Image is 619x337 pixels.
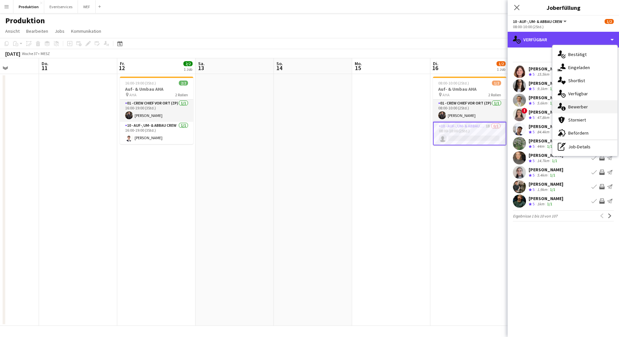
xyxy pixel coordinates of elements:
[568,117,586,123] span: Storniert
[547,144,552,149] app-skills-label: 1/1
[120,86,193,92] h3: Auf- & Umbau AHA
[513,19,562,24] span: 10 - Auf-, Um- & Abbau Crew
[438,81,469,85] span: 08:00-10:00 (2Std.)
[120,61,125,66] span: Fr.
[513,24,614,29] div: 08:00-10:00 (2Std.)
[78,0,96,13] button: WEF
[568,91,588,97] span: Verfügbar
[120,77,193,144] app-job-card: 16:00-19:00 (3Std.)2/2Auf- & Umbau AHA AHA2 Rollen01 - Crew Chief vor Ort (ZP)1/116:00-19:00 (3St...
[529,196,563,201] div: [PERSON_NAME]
[536,86,549,92] div: 9.1km
[533,101,535,105] span: 5
[41,51,50,56] div: MESZ
[529,152,563,158] div: [PERSON_NAME]
[568,130,589,136] span: Befördern
[536,72,551,77] div: 15.5km
[529,123,563,129] div: [PERSON_NAME]
[508,3,619,12] h3: Joberfüllung
[568,65,590,70] span: Eingeladen
[433,86,506,92] h3: Auf- & Umbau AHA
[529,167,563,173] div: [PERSON_NAME]
[497,67,505,72] div: 1 Job
[533,115,535,120] span: 5
[184,67,192,72] div: 1 Job
[44,0,78,13] button: Eventservices
[550,187,555,192] app-skills-label: 1/1
[533,129,535,134] span: 5
[442,92,450,97] span: AHA
[533,173,535,178] span: 5
[536,129,551,135] div: 84.4km
[533,187,535,192] span: 5
[179,81,188,85] span: 2/2
[492,81,501,85] span: 1/2
[536,101,549,106] div: 5.6km
[24,27,51,35] a: Bearbeiten
[552,129,557,134] app-skills-label: 1/1
[432,64,439,72] span: 16
[5,50,20,57] div: [DATE]
[119,64,125,72] span: 12
[276,61,283,66] span: So.
[5,16,45,26] h1: Produktion
[605,19,614,24] span: 1/2
[529,109,563,115] div: [PERSON_NAME]
[275,64,283,72] span: 14
[129,92,137,97] span: AHA
[198,61,205,66] span: Sa.
[26,28,48,34] span: Bearbeiten
[41,64,48,72] span: 11
[536,144,546,149] div: 44m
[536,158,551,164] div: 14.7km
[497,61,506,66] span: 1/2
[52,27,67,35] a: Jobs
[3,27,22,35] a: Ansicht
[513,214,557,218] span: Ergebnisse 1 bis 10 von 107
[488,92,501,97] span: 2 Rollen
[552,115,557,120] app-skills-label: 1/1
[529,181,563,187] div: [PERSON_NAME]
[197,64,205,72] span: 13
[13,0,44,13] button: Produktion
[125,81,156,85] span: 16:00-19:00 (3Std.)
[354,64,362,72] span: 15
[553,140,617,153] div: Job-Details
[547,201,552,206] app-skills-label: 1/1
[568,104,588,110] span: Bewerber
[120,122,193,144] app-card-role: 10 - Auf-, Um- & Abbau Crew1/116:00-19:00 (3Std.)[PERSON_NAME]
[552,72,557,77] app-skills-label: 1/1
[536,201,546,207] div: 1km
[433,61,439,66] span: Di.
[550,173,555,178] app-skills-label: 1/1
[529,66,563,72] div: [PERSON_NAME]
[55,28,65,34] span: Jobs
[552,158,557,163] app-skills-label: 1/1
[568,78,585,84] span: Shortlist
[42,61,48,66] span: Do.
[433,77,506,145] app-job-card: 08:00-10:00 (2Std.)1/2Auf- & Umbau AHA AHA2 Rollen01 - Crew Chief vor Ort (ZP)1/108:00-10:00 (2St...
[513,19,568,24] button: 10 - Auf-, Um- & Abbau Crew
[22,51,38,56] span: Woche 37
[175,92,188,97] span: 2 Rollen
[533,86,535,91] span: 5
[533,158,535,163] span: 5
[529,95,563,101] div: [PERSON_NAME]
[529,80,563,86] div: [PERSON_NAME]
[550,101,555,105] app-skills-label: 1/1
[536,187,549,193] div: 1.9km
[533,201,535,206] span: 5
[536,173,549,178] div: 5.4km
[71,28,101,34] span: Kommunikation
[5,28,20,34] span: Ansicht
[533,144,535,149] span: 5
[433,100,506,122] app-card-role: 01 - Crew Chief vor Ort (ZP)1/108:00-10:00 (2Std.)[PERSON_NAME]
[68,27,104,35] a: Kommunikation
[536,115,551,121] div: 47.8km
[355,61,362,66] span: Mo.
[183,61,193,66] span: 2/2
[550,86,555,91] app-skills-label: 1/1
[529,138,563,144] div: [PERSON_NAME]
[120,100,193,122] app-card-role: 01 - Crew Chief vor Ort (ZP)1/116:00-19:00 (3Std.)[PERSON_NAME]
